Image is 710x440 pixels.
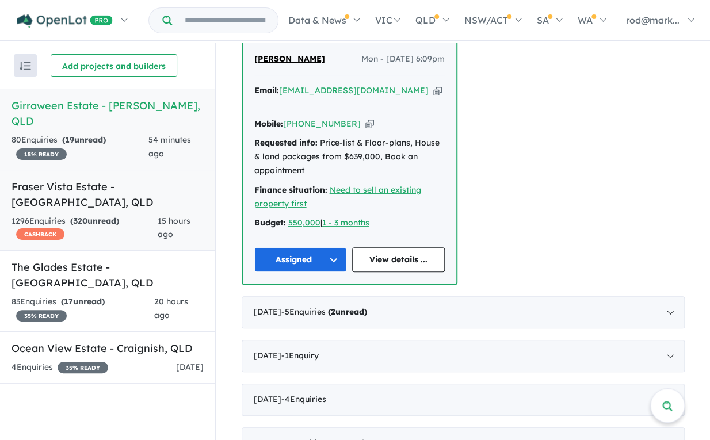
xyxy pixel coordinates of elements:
a: 550,000 [288,217,320,228]
a: View details ... [352,247,445,272]
a: 1 - 3 months [322,217,369,228]
span: - 1 Enquir y [281,350,319,361]
div: | [254,216,445,230]
div: Price-list & Floor-plans, House & land packages from $639,000, Book an appointment [254,136,445,177]
div: [DATE] [242,384,685,416]
a: [PHONE_NUMBER] [283,118,361,129]
span: - 5 Enquir ies [281,307,367,317]
span: 2 [331,307,335,317]
span: [PERSON_NAME] [254,53,325,64]
strong: Email: [254,85,279,95]
strong: ( unread) [70,216,119,226]
div: [DATE] [242,296,685,328]
strong: Requested info: [254,137,318,148]
h5: Fraser Vista Estate - [GEOGRAPHIC_DATA] , QLD [12,179,204,210]
h5: Girraween Estate - [PERSON_NAME] , QLD [12,98,204,129]
span: 320 [73,216,87,226]
div: [DATE] [242,340,685,372]
strong: ( unread) [328,307,367,317]
span: 20 hours ago [154,296,188,320]
span: 17 [64,296,73,307]
span: - 4 Enquir ies [281,394,326,404]
strong: Mobile: [254,118,283,129]
span: CASHBACK [16,228,64,240]
button: Assigned [254,247,347,272]
a: [EMAIL_ADDRESS][DOMAIN_NAME] [279,85,429,95]
button: Copy [365,118,374,130]
div: 83 Enquir ies [12,295,154,323]
strong: ( unread) [62,135,106,145]
span: 54 minutes ago [148,135,191,159]
span: 35 % READY [16,310,67,322]
div: 80 Enquir ies [12,133,148,161]
span: 19 [65,135,74,145]
span: Mon - [DATE] 6:09pm [361,52,445,66]
div: 4 Enquir ies [12,361,108,374]
strong: ( unread) [61,296,105,307]
span: 15 hours ago [158,216,190,240]
div: 1296 Enquir ies [12,215,158,242]
span: rod@mark... [626,14,680,26]
img: sort.svg [20,62,31,70]
strong: Finance situation: [254,185,327,195]
a: Need to sell an existing property first [254,185,421,209]
strong: Budget: [254,217,286,228]
span: 15 % READY [16,148,67,160]
span: 35 % READY [58,362,108,373]
button: Copy [433,85,442,97]
span: [DATE] [176,362,204,372]
h5: Ocean View Estate - Craignish , QLD [12,340,204,356]
input: Try estate name, suburb, builder or developer [174,8,276,33]
button: Add projects and builders [51,54,177,77]
img: Openlot PRO Logo White [17,14,113,28]
a: [PERSON_NAME] [254,52,325,66]
h5: The Glades Estate - [GEOGRAPHIC_DATA] , QLD [12,259,204,290]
